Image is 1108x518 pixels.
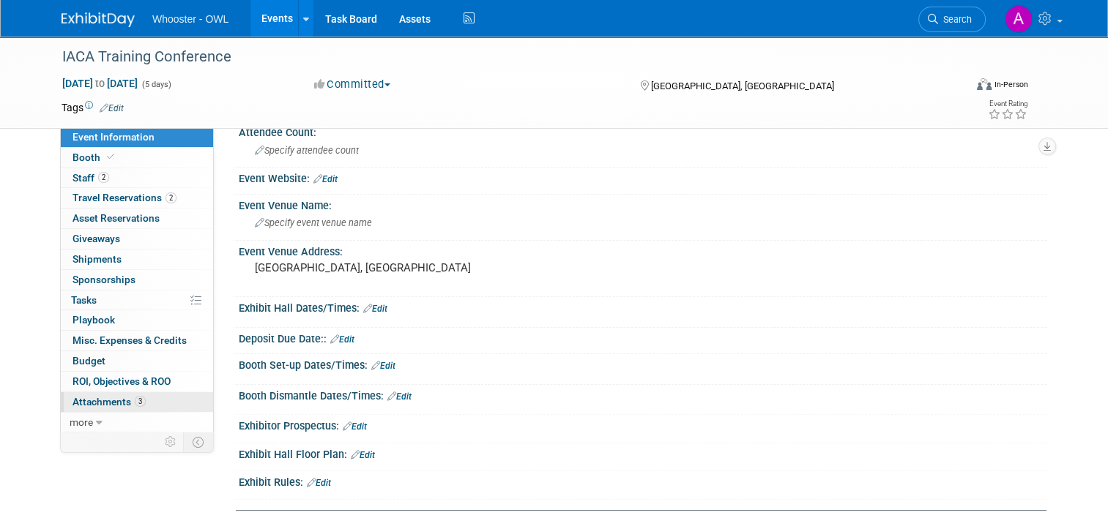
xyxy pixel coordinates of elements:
span: Attachments [72,396,146,408]
span: (5 days) [141,80,171,89]
a: Edit [343,421,367,432]
a: Staff2 [61,168,213,188]
span: Shipments [72,253,122,265]
a: Event Information [61,127,213,147]
a: Sponsorships [61,270,213,290]
span: Tasks [71,294,97,306]
a: Edit [371,361,395,371]
a: Edit [387,391,412,402]
span: Staff [72,172,109,184]
span: Travel Reservations [72,192,176,203]
a: Misc. Expenses & Credits [61,331,213,350]
span: Specify attendee count [255,145,359,156]
span: [DATE] [DATE] [62,77,138,90]
span: Booth [72,151,117,163]
div: Event Format [885,76,1028,98]
span: more [70,416,93,428]
div: Event Rating [988,100,1027,108]
a: Search [918,7,986,32]
div: Deposit Due Date:: [239,328,1046,347]
span: 3 [135,396,146,407]
a: Edit [363,304,387,314]
a: Edit [330,334,354,345]
div: Booth Set-up Dates/Times: [239,354,1046,373]
span: ROI, Objectives & ROO [72,375,171,387]
div: Exhibit Hall Dates/Times: [239,297,1046,316]
td: Personalize Event Tab Strip [158,432,184,451]
span: 2 [166,192,176,203]
div: Exhibitor Prospectus: [239,415,1046,434]
img: ExhibitDay [62,12,135,27]
span: Search [938,14,972,25]
a: Playbook [61,310,213,330]
a: ROI, Objectives & ROO [61,372,213,391]
a: Edit [100,103,124,113]
td: Tags [62,100,124,115]
a: Edit [307,478,331,488]
a: Budget [61,351,213,371]
span: Playbook [72,314,115,326]
i: Booth reservation complete [107,153,114,161]
span: Event Information [72,131,155,143]
a: more [61,413,213,432]
a: Shipments [61,249,213,269]
div: Exhibit Rules: [239,471,1046,490]
div: Event Venue Address: [239,241,1046,259]
button: Committed [309,77,396,92]
a: Asset Reservations [61,209,213,228]
img: Format-Inperson.png [977,78,992,90]
a: Giveaways [61,229,213,249]
div: Attendee Count: [239,121,1046,140]
div: In-Person [994,79,1028,90]
span: Whooster - OWL [152,13,228,25]
div: Booth Dismantle Dates/Times: [239,385,1046,404]
span: Misc. Expenses & Credits [72,334,187,346]
a: Tasks [61,290,213,310]
a: Edit [313,174,338,184]
a: Edit [351,450,375,460]
pre: [GEOGRAPHIC_DATA], [GEOGRAPHIC_DATA] [255,261,559,274]
div: IACA Training Conference [57,44,946,70]
a: Booth [61,148,213,168]
span: Budget [72,355,105,367]
a: Attachments3 [61,392,213,412]
div: Exhibit Hall Floor Plan: [239,443,1046,462]
span: [GEOGRAPHIC_DATA], [GEOGRAPHIC_DATA] [651,80,834,91]
td: Toggle Event Tabs [184,432,214,451]
span: 2 [98,172,109,183]
span: Specify event venue name [255,217,372,228]
img: Abe Romero [1005,5,1033,33]
div: Event Venue Name: [239,195,1046,213]
div: Event Website: [239,168,1046,187]
a: Travel Reservations2 [61,188,213,208]
span: Asset Reservations [72,212,160,224]
span: Giveaways [72,233,120,244]
span: Sponsorships [72,274,135,285]
span: to [93,78,107,89]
